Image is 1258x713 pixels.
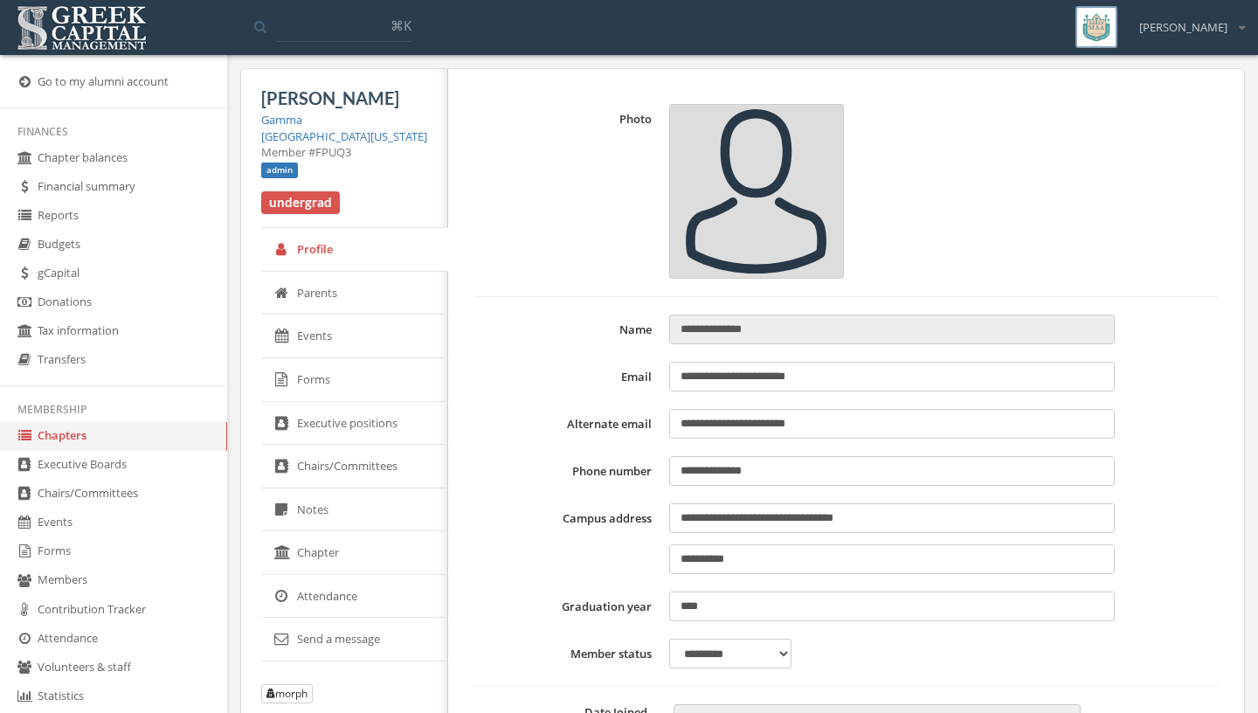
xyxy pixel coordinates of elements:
div: Member # [261,144,427,161]
div: [PERSON_NAME] [1128,6,1245,36]
a: Events [261,315,448,358]
a: Profile [261,228,448,272]
span: [PERSON_NAME] [1139,19,1227,36]
a: Executive positions [261,402,448,446]
button: morph [261,684,313,703]
label: Name [474,315,660,344]
span: ⌘K [391,17,411,34]
a: Chairs/Committees [261,445,448,488]
a: Forms [261,358,448,402]
a: Gamma [261,112,302,128]
span: [PERSON_NAME] [261,87,399,108]
label: Graduation year [474,592,660,621]
span: admin [261,163,298,178]
label: Photo [474,104,660,279]
label: Alternate email [474,409,660,439]
label: Member status [474,639,660,668]
a: Notes [261,488,448,532]
label: Email [474,362,660,391]
span: undergrad [261,191,340,214]
label: Phone number [474,456,660,486]
a: Parents [261,272,448,315]
a: Chapter [261,531,448,575]
a: Send a message [261,618,448,661]
a: [GEOGRAPHIC_DATA][US_STATE] [261,128,427,144]
a: Attendance [261,575,448,619]
label: Campus address [474,503,660,574]
span: FPUQ3 [315,144,351,160]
